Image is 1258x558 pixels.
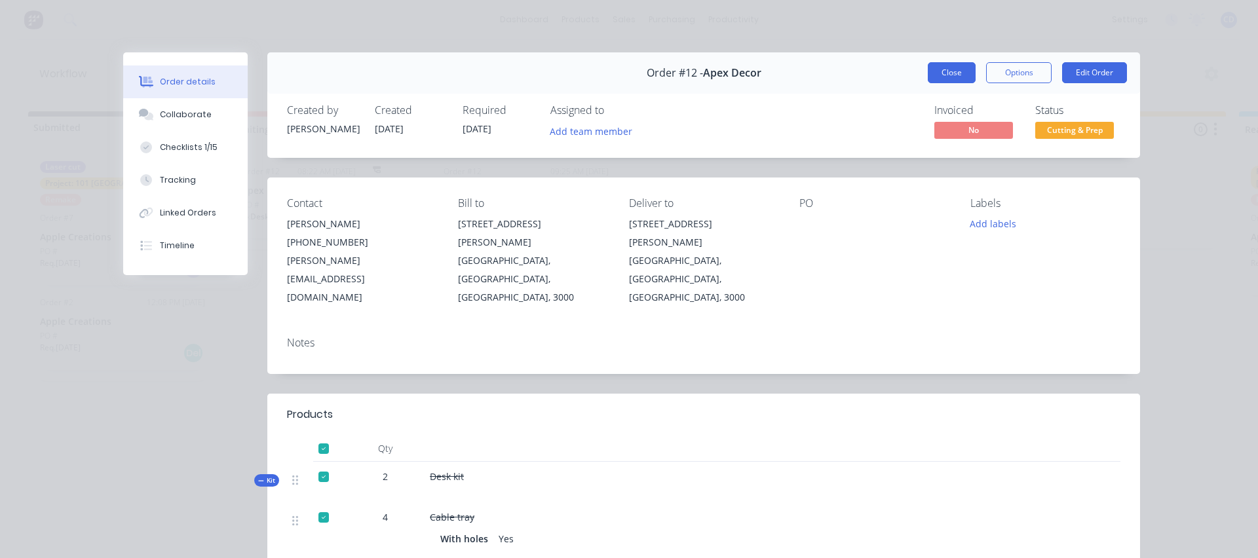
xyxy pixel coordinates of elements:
button: Edit Order [1062,62,1127,83]
span: Kit [258,475,275,485]
div: With holes [440,529,493,548]
div: Order details [160,76,216,88]
span: No [934,122,1013,138]
button: Add team member [550,122,639,139]
div: [PERSON_NAME] [287,215,437,233]
div: Notes [287,337,1120,349]
span: Apex Decor [703,67,761,79]
span: Cable tray [430,511,474,523]
span: 4 [383,510,388,524]
span: 2 [383,470,388,483]
button: Tracking [123,164,248,196]
button: Add team member [543,122,639,139]
div: Invoiced [934,104,1020,117]
div: [PHONE_NUMBER] [287,233,437,251]
div: Created [375,104,447,117]
div: Qty [346,436,425,462]
span: Desk kit [430,470,464,483]
button: Linked Orders [123,196,248,229]
button: Order details [123,65,248,98]
div: Timeline [160,240,195,251]
div: Contact [287,197,437,210]
div: Required [463,104,535,117]
button: Timeline [123,229,248,262]
div: [STREET_ADDRESS][PERSON_NAME][GEOGRAPHIC_DATA], [GEOGRAPHIC_DATA], [GEOGRAPHIC_DATA], 3000 [629,215,779,307]
div: Products [287,407,333,422]
div: Tracking [160,174,196,186]
button: Checklists 1/15 [123,131,248,164]
div: Collaborate [160,109,212,121]
div: [PERSON_NAME][EMAIL_ADDRESS][DOMAIN_NAME] [287,251,437,307]
span: Order #12 - [647,67,703,79]
div: Labels [970,197,1120,210]
div: Created by [287,104,359,117]
div: Assigned to [550,104,681,117]
span: [DATE] [375,122,404,135]
button: Collaborate [123,98,248,131]
div: [STREET_ADDRESS][PERSON_NAME] [458,215,608,251]
span: Cutting & Prep [1035,122,1114,138]
div: Deliver to [629,197,779,210]
div: [PERSON_NAME] [287,122,359,136]
button: Cutting & Prep [1035,122,1114,141]
button: Close [928,62,976,83]
div: Kit [254,474,279,487]
div: [STREET_ADDRESS][PERSON_NAME][GEOGRAPHIC_DATA], [GEOGRAPHIC_DATA], [GEOGRAPHIC_DATA], 3000 [458,215,608,307]
div: PO [799,197,949,210]
div: [GEOGRAPHIC_DATA], [GEOGRAPHIC_DATA], [GEOGRAPHIC_DATA], 3000 [629,251,779,307]
div: Bill to [458,197,608,210]
div: [STREET_ADDRESS][PERSON_NAME] [629,215,779,251]
div: [GEOGRAPHIC_DATA], [GEOGRAPHIC_DATA], [GEOGRAPHIC_DATA], 3000 [458,251,608,307]
div: Yes [493,529,519,548]
div: [PERSON_NAME][PHONE_NUMBER][PERSON_NAME][EMAIL_ADDRESS][DOMAIN_NAME] [287,215,437,307]
button: Options [986,62,1052,83]
div: Checklists 1/15 [160,141,218,153]
span: [DATE] [463,122,491,135]
div: Status [1035,104,1120,117]
button: Add labels [963,215,1023,232]
div: Linked Orders [160,207,216,219]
